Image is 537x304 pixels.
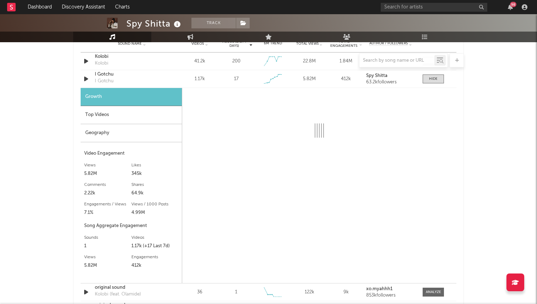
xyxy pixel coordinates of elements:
input: Search for artists [381,3,487,12]
span: Sound Name [118,42,142,46]
div: 63.2k followers [366,80,416,85]
span: Total Views [296,42,319,46]
button: 98 [508,4,513,10]
div: 345k [131,170,179,178]
div: Sounds [84,233,131,242]
strong: xo.myahhh1 [366,287,392,291]
a: Spy Shitta [366,73,416,78]
div: 4.99M [131,209,179,217]
div: 9k [330,289,363,296]
div: 412k [131,261,179,270]
div: Engagements [131,253,179,261]
div: 1.17k [183,76,216,83]
div: 98 [510,2,516,7]
a: xo.myahhh1 [366,287,416,292]
div: Shares [131,181,179,189]
div: 412k [330,76,363,83]
div: 2.22k [84,189,131,198]
strong: Spy Shitta [366,73,387,78]
span: Author / Followers [369,41,408,46]
div: Video Engagement [84,149,178,158]
div: 1 [84,242,131,250]
div: Views [84,253,131,261]
div: 5.82M [84,261,131,270]
div: 36 [183,289,216,296]
div: Views / 1000 Posts [131,200,179,209]
div: 853k followers [366,293,416,298]
div: Engagements / Views [84,200,131,209]
a: original sound [95,284,169,291]
span: Videos [191,42,204,46]
div: Geography [81,124,182,142]
div: 122k [293,289,326,296]
div: 1.17k (+17 Last 7d) [131,242,179,250]
div: Likes [131,161,179,170]
div: 17 [234,76,239,83]
div: 5.82M [84,170,131,178]
button: Track [191,18,236,28]
div: 5.82M [293,76,326,83]
div: Kolobi (feat. Olamide) [95,291,141,298]
span: Total Engagements [330,39,358,48]
input: Search by song name or URL [359,58,434,63]
div: Comments [84,181,131,189]
div: 64.9k [131,189,179,198]
a: I Gotchu [95,71,169,78]
div: Song Aggregate Engagement [84,222,178,230]
div: Growth [81,88,182,106]
div: Videos [131,233,179,242]
div: Spy Shitta [126,18,183,29]
span: Videos (last 7 days) [220,39,249,48]
div: Views [84,161,131,170]
div: 1 [235,289,237,296]
div: Top Videos [81,106,182,124]
div: 7.1% [84,209,131,217]
div: 6M Trend [256,41,289,46]
div: I Gotchu [95,78,114,85]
